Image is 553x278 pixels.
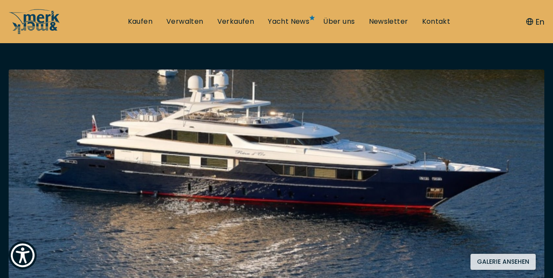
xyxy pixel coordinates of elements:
[128,17,153,26] a: Kaufen
[323,17,355,26] a: Über uns
[470,254,536,270] button: Galerie ansehen
[9,241,37,269] button: Show Accessibility Preferences
[268,17,309,26] a: Yacht News
[217,17,254,26] a: Verkaufen
[422,17,451,26] a: Kontakt
[526,16,544,28] button: En
[369,17,408,26] a: Newsletter
[166,17,203,26] a: Verwalten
